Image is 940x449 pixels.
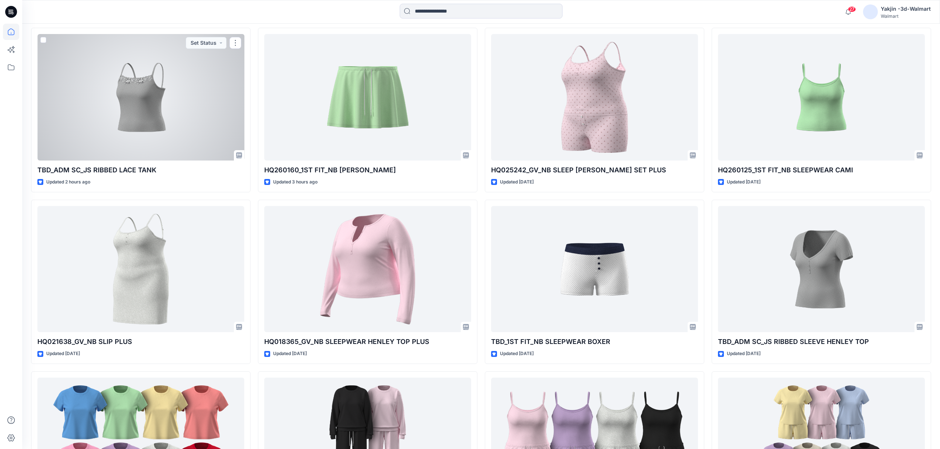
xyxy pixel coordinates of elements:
p: TBD_ADM SC_JS RIBBED SLEEVE HENLEY TOP [718,337,925,347]
p: Updated [DATE] [46,350,80,358]
p: Updated [DATE] [500,178,534,186]
p: TBD_1ST FIT_NB SLEEPWEAR BOXER [491,337,698,347]
a: TBD_ADM SC_JS RIBBED LACE TANK [37,34,244,161]
p: TBD_ADM SC_JS RIBBED LACE TANK [37,165,244,175]
p: Updated 2 hours ago [46,178,90,186]
p: Updated [DATE] [727,350,761,358]
a: HQ260125_1ST FIT_NB SLEEPWEAR CAMI [718,34,925,161]
p: HQ018365_GV_NB SLEEPWEAR HENLEY TOP PLUS [264,337,471,347]
p: HQ260160_1ST FIT_NB [PERSON_NAME] [264,165,471,175]
p: Updated 3 hours ago [273,178,318,186]
p: Updated [DATE] [727,178,761,186]
a: TBD_1ST FIT_NB SLEEPWEAR BOXER [491,206,698,332]
a: HQ260160_1ST FIT_NB TERRY SKORT [264,34,471,161]
p: HQ260125_1ST FIT_NB SLEEPWEAR CAMI [718,165,925,175]
p: Updated [DATE] [273,350,307,358]
a: HQ021638_GV_NB SLIP PLUS [37,206,244,332]
p: Updated [DATE] [500,350,534,358]
a: TBD_ADM SC_JS RIBBED SLEEVE HENLEY TOP [718,206,925,332]
img: avatar [863,4,878,19]
a: HQ025242_GV_NB SLEEP CAMI BOXER SET PLUS [491,34,698,161]
span: 27 [848,6,856,12]
div: Yakjin -3d-Walmart [881,4,931,13]
div: Walmart [881,13,931,19]
p: HQ021638_GV_NB SLIP PLUS [37,337,244,347]
p: HQ025242_GV_NB SLEEP [PERSON_NAME] SET PLUS [491,165,698,175]
a: HQ018365_GV_NB SLEEPWEAR HENLEY TOP PLUS [264,206,471,332]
